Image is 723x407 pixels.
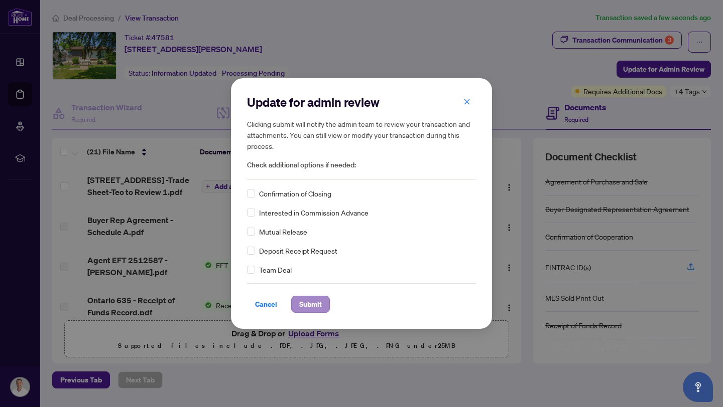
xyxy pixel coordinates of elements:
[255,296,277,312] span: Cancel
[259,226,307,237] span: Mutual Release
[247,118,476,151] h5: Clicking submit will notify the admin team to review your transaction and attachments. You can st...
[291,296,330,313] button: Submit
[259,207,369,218] span: Interested in Commission Advance
[683,372,713,402] button: Open asap
[247,159,476,171] span: Check additional options if needed:
[247,296,285,313] button: Cancel
[259,245,337,256] span: Deposit Receipt Request
[247,94,476,110] h2: Update for admin review
[259,264,292,275] span: Team Deal
[463,98,470,105] span: close
[259,188,331,199] span: Confirmation of Closing
[299,296,322,312] span: Submit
